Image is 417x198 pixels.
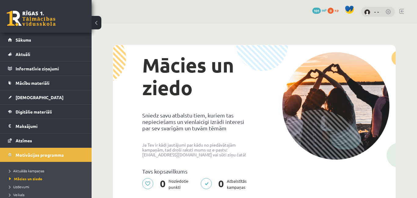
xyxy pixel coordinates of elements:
[142,54,250,99] h1: Mācies un ziedo
[9,168,85,174] a: Aktuālās kampaņas
[8,148,84,162] a: Motivācijas programma
[142,142,250,157] p: Ja Tev ir kādi jautājumi par kādu no piedāvātajām kampaņām, tad droši raksti mums uz e-pastu: [EM...
[8,62,84,76] a: Informatīvie ziņojumi
[374,9,379,15] a: - -
[142,112,250,131] p: Sniedz savu atbalstu tiem, kuriem tas nepieciešams un vienlaicīgi izrādi interesi par sev svarīgā...
[215,178,227,190] span: 0
[328,8,334,14] span: 0
[282,52,390,160] img: donation-campaign-image-5f3e0036a0d26d96e48155ce7b942732c76651737588babb5c96924e9bd6788c.png
[7,11,56,26] a: Rīgas 1. Tālmācības vidusskola
[9,192,24,197] span: Veikals
[16,62,84,76] legend: Informatīvie ziņojumi
[322,8,327,13] span: mP
[16,80,49,86] span: Mācību materiāli
[157,178,169,190] span: 0
[9,176,85,181] a: Mācies un ziedo
[8,105,84,119] a: Digitālie materiāli
[16,95,63,100] span: [DEMOGRAPHIC_DATA]
[8,133,84,148] a: Atzīmes
[335,8,339,13] span: xp
[9,176,42,181] span: Mācies un ziedo
[9,192,85,197] a: Veikals
[16,152,64,158] span: Motivācijas programma
[9,184,29,189] span: Uzdevumi
[312,8,321,14] span: 101
[142,168,250,174] p: Tavs kopsavilkums
[201,178,250,190] p: Atbalstītās kampaņas
[364,9,370,15] img: - -
[16,138,32,143] span: Atzīmes
[16,109,52,114] span: Digitālie materiāli
[9,184,85,189] a: Uzdevumi
[8,33,84,47] a: Sākums
[16,37,31,43] span: Sākums
[8,76,84,90] a: Mācību materiāli
[8,47,84,61] a: Aktuāli
[16,119,84,133] legend: Maksājumi
[328,8,342,13] a: 0 xp
[312,8,327,13] a: 101 mP
[16,51,30,57] span: Aktuāli
[8,90,84,104] a: [DEMOGRAPHIC_DATA]
[142,178,192,190] p: Noziedotie punkti
[8,119,84,133] a: Maksājumi
[9,168,44,173] span: Aktuālās kampaņas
